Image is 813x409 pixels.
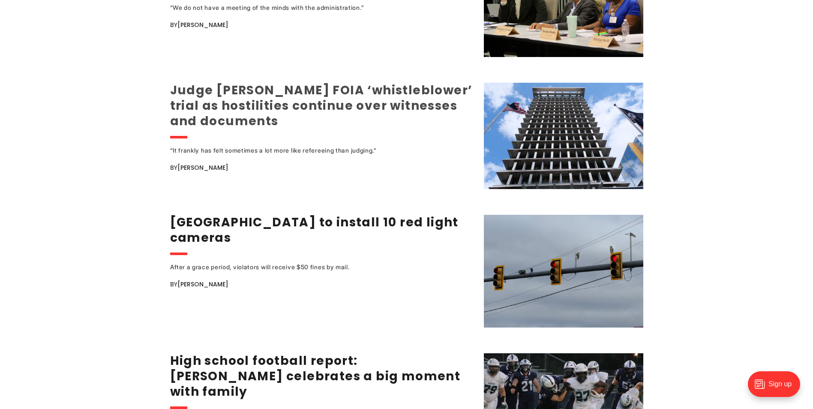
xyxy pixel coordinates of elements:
[170,352,461,400] a: High school football report: [PERSON_NAME] celebrates a big moment with family
[170,279,473,289] div: By
[170,162,473,173] div: By
[170,214,459,246] a: [GEOGRAPHIC_DATA] to install 10 red light cameras
[170,262,449,272] div: After a grace period, violators will receive $50 fines by mail.
[170,145,449,156] div: “It frankly has felt sometimes a lot more like refereeing than judging.”
[177,163,228,172] a: [PERSON_NAME]
[484,215,643,328] img: Richmond to install 10 red light cameras
[484,83,643,189] img: Judge postpones FOIA ‘whistleblower’ trial as hostilities continue over witnesses and documents
[177,21,228,29] a: [PERSON_NAME]
[177,280,228,289] a: [PERSON_NAME]
[170,3,449,13] div: “We do not have a meeting of the minds with the administration.”
[170,82,473,129] a: Judge [PERSON_NAME] FOIA ‘whistleblower’ trial as hostilities continue over witnesses and documents
[741,367,813,409] iframe: portal-trigger
[170,20,473,30] div: By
